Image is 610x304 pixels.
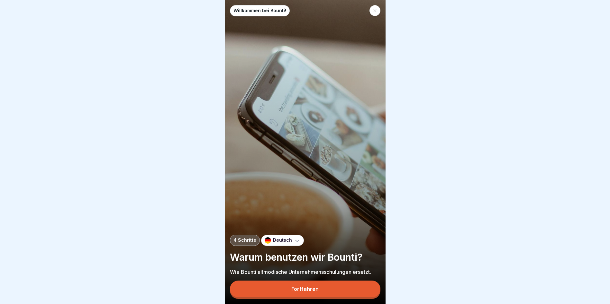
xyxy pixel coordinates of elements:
[265,237,271,244] img: de.svg
[230,251,380,263] p: Warum benutzen wir Bounti?
[233,238,256,243] p: 4 Schritte
[291,286,319,292] div: Fortfahren
[230,268,380,275] p: Wie Bounti altmodische Unternehmensschulungen ersetzt.
[230,281,380,297] button: Fortfahren
[233,8,286,13] p: Willkommen bei Bounti!
[273,238,292,243] p: Deutsch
